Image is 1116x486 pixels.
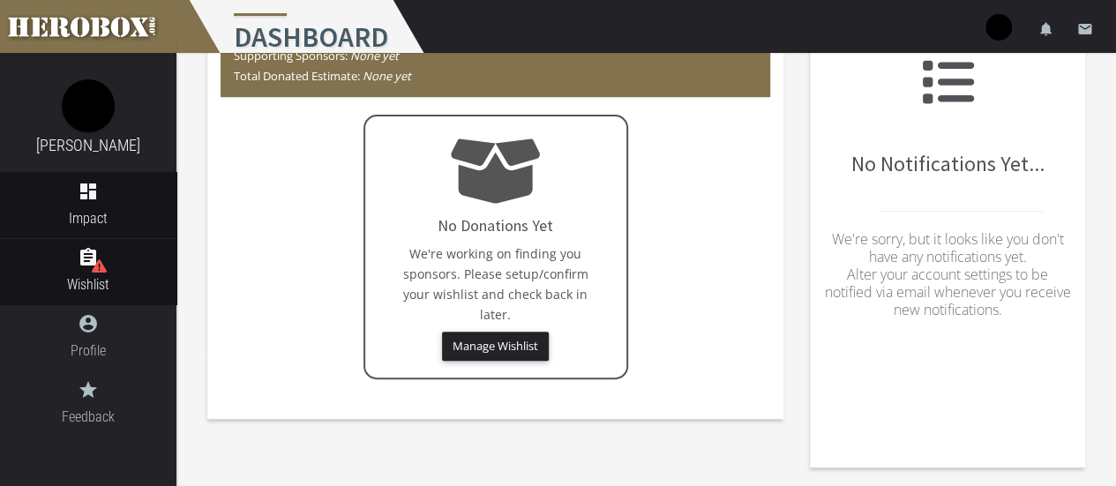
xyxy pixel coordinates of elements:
p: We're working on finding you sponsors. Please setup/confirm your wishlist and check back in later. [383,243,609,325]
button: Manage Wishlist [442,332,549,361]
img: image [62,79,115,132]
h2: No Notifications Yet... [823,56,1072,176]
span: Supporting Sponsors: [234,48,399,64]
span: We're sorry, but it looks like you don't have any notifications yet. [832,229,1064,266]
img: user-image [985,14,1012,41]
i: dashboard [78,181,99,202]
i: None yet [350,48,399,64]
div: Total Donations: None yet [221,13,770,97]
i: None yet [363,68,411,84]
span: Alter your account settings to be notified via email whenever you receive new notifications. [825,265,1071,319]
h4: No Donations Yet [438,217,553,235]
div: No Notifications Yet... [823,13,1072,374]
i: email [1077,21,1093,37]
a: [PERSON_NAME] [36,136,140,154]
span: Total Donated Estimate: [234,68,411,84]
i: notifications [1038,21,1054,37]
